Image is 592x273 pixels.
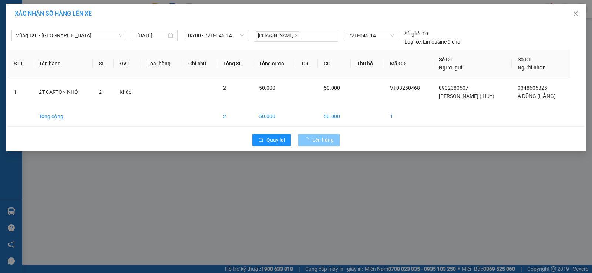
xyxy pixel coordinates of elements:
[223,85,226,91] span: 2
[404,38,422,46] span: Loại xe:
[384,106,433,127] td: 1
[384,50,433,78] th: Mã GD
[137,31,166,40] input: 15/08/2025
[99,89,102,95] span: 2
[266,136,285,144] span: Quay lại
[518,57,532,62] span: Số ĐT
[93,50,114,78] th: SL
[258,137,263,143] span: rollback
[318,106,351,127] td: 50.000
[439,93,494,99] span: [PERSON_NAME] ( HUY)
[8,78,33,106] td: 1
[259,85,275,91] span: 50.000
[114,50,141,78] th: ĐVT
[33,50,93,78] th: Tên hàng
[6,24,65,42] div: [PERSON_NAME] ( HUY)
[16,30,122,41] span: Vũng Tàu - Sân Bay
[404,30,421,38] span: Số ghế:
[182,50,217,78] th: Ghi chú
[349,30,394,41] span: 72H-046.14
[439,57,453,62] span: Số ĐT
[318,50,351,78] th: CC
[256,31,299,40] span: [PERSON_NAME]
[33,106,93,127] td: Tổng cộng
[188,30,244,41] span: 05:00 - 72H-046.14
[217,50,253,78] th: Tổng SL
[253,106,296,127] td: 50.000
[253,50,296,78] th: Tổng cước
[33,78,93,106] td: 2T CARTON NHỎ
[390,85,420,91] span: VT08250468
[324,85,340,91] span: 50.000
[298,134,340,146] button: Lên hàng
[312,136,334,144] span: Lên hàng
[565,4,586,24] button: Close
[15,10,92,17] span: XÁC NHẬN SỐ HÀNG LÊN XE
[304,137,312,143] span: loading
[404,30,428,38] div: 10
[71,6,130,33] div: VP 184 [PERSON_NAME] - HCM
[71,33,130,42] div: A DŨNG (HẰNG)
[518,93,556,99] span: A DŨNG (HẰNG)
[217,106,253,127] td: 2
[141,50,182,78] th: Loại hàng
[81,52,117,65] span: VPNVT
[8,50,33,78] th: STT
[6,6,65,24] div: VP 108 [PERSON_NAME]
[6,42,65,52] div: 0902380507
[404,38,460,46] div: Limousine 9 chỗ
[6,7,18,15] span: Gửi:
[295,34,298,37] span: close
[518,85,547,91] span: 0348605325
[252,134,291,146] button: rollbackQuay lại
[351,50,384,78] th: Thu hộ
[296,50,318,78] th: CR
[518,65,546,71] span: Người nhận
[439,65,462,71] span: Người gửi
[71,7,88,15] span: Nhận:
[439,85,468,91] span: 0902380507
[71,42,130,52] div: 0348605325
[114,78,141,106] td: Khác
[573,11,579,17] span: close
